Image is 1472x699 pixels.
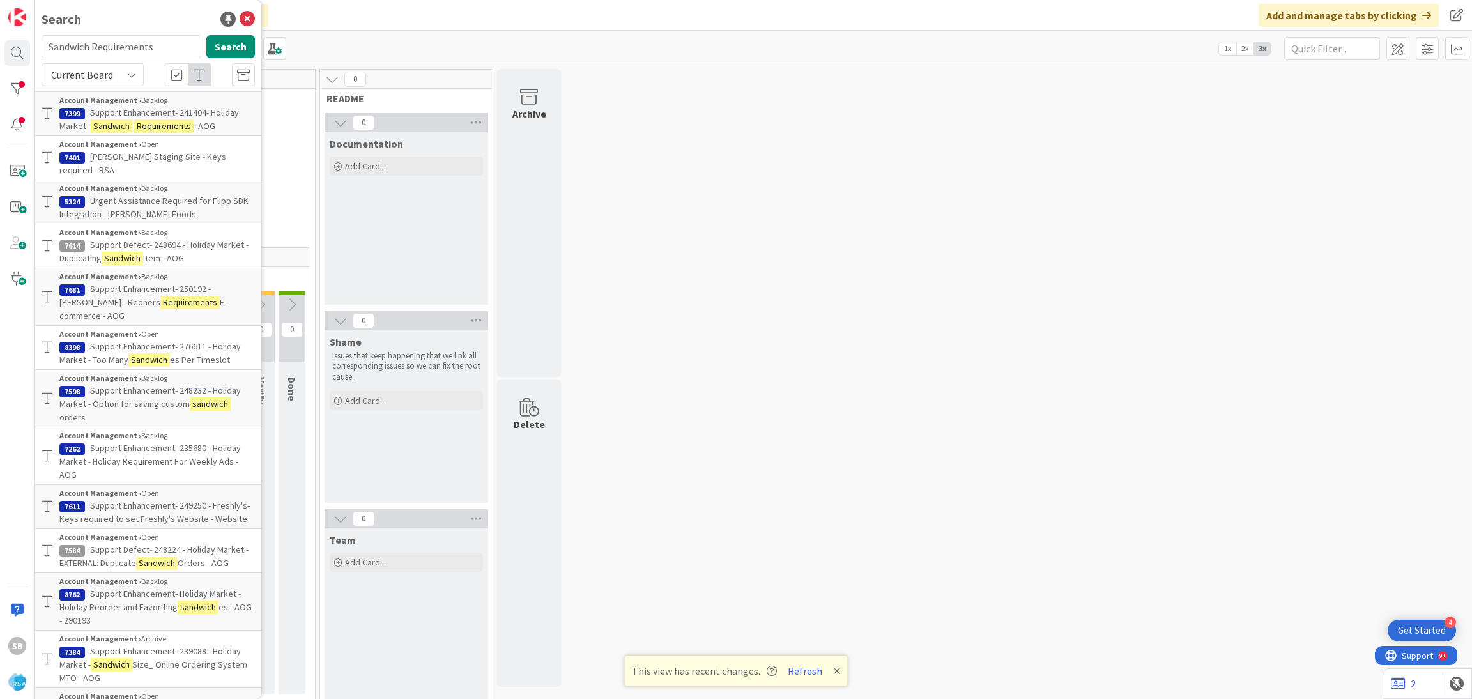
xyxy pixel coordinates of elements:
[59,328,255,340] div: Open
[128,353,170,367] mark: Sandwich
[190,397,231,411] mark: sandwich
[353,115,374,130] span: 0
[143,252,184,264] span: Item - AOG
[42,35,201,58] input: Search for title...
[8,637,26,655] div: SB
[59,240,85,252] div: 7614
[514,417,545,432] div: Delete
[59,152,85,164] div: 7401
[35,427,261,484] a: Account Management ›Backlog7262Support Enhancement- 235680 - Holiday Market - Holiday Requirement...
[51,68,113,81] span: Current Board
[512,106,546,121] div: Archive
[59,183,141,193] b: Account Management ›
[326,92,477,105] span: README
[35,180,261,224] a: Account Management ›Backlog5324Urgent Assistance Required for Flipp SDK Integration - [PERSON_NAM...
[1284,37,1380,60] input: Quick Filter...
[281,322,303,337] span: 0
[59,443,85,455] div: 7262
[59,108,85,119] div: 7399
[59,633,255,645] div: Archive
[59,532,141,542] b: Account Management ›
[59,588,241,613] span: Support Enhancement- Holiday Market - Holiday Reorder and Favoriting
[59,634,141,643] b: Account Management ›
[59,95,141,105] b: Account Management ›
[35,631,261,687] a: Account Management ›Archive7384Support Enhancement- 239088 - Holiday Market -SandwichSize_ Online...
[91,658,132,672] mark: Sandwich
[1219,42,1236,55] span: 1x
[59,271,255,282] div: Backlog
[59,139,255,150] div: Open
[35,369,261,427] a: Account Management ›Backlog7598Support Enhancement- 248232 - Holiday Market - Option for saving c...
[59,576,255,587] div: Backlog
[59,544,249,569] span: Support Defect- 248224 - Holiday Market - EXTERNAL: Duplicate
[332,351,480,382] p: Issues that keep happening that we link all corresponding issues so we can fix the root cause.
[35,572,261,631] a: Account Management ›Backlog8762Support Enhancement- Holiday Market - Holiday Reorder and Favoriti...
[353,313,374,328] span: 0
[59,195,249,220] span: Urgent Assistance Required for Flipp SDK Integration - [PERSON_NAME] Foods
[59,645,241,670] span: Support Enhancement- 239088 - Holiday Market -
[59,589,85,601] div: 8762
[35,136,261,180] a: Account Management ›Open7401[PERSON_NAME] Staging Site - Keys required - RSA
[59,227,141,237] b: Account Management ›
[1253,42,1271,55] span: 3x
[345,557,386,568] span: Add Card...
[632,663,777,679] span: This view has recent changes.
[59,272,141,281] b: Account Management ›
[59,283,211,308] span: Support Enhancement- 250192 - [PERSON_NAME] - Redners
[59,329,141,339] b: Account Management ›
[59,411,86,423] span: orders
[59,532,255,543] div: Open
[1445,617,1456,628] div: 4
[170,354,230,365] span: es Per Timeslot
[59,442,241,480] span: Support Enhancement- 235680 - Holiday Market - Holiday Requirement For Weekly Ads - AOG
[344,72,366,87] span: 0
[59,284,85,296] div: 7681
[194,120,215,132] span: - AOG
[353,511,374,526] span: 0
[345,160,386,172] span: Add Card...
[59,151,226,176] span: [PERSON_NAME] Staging Site - Keys required - RSA
[59,501,85,512] div: 7611
[178,557,229,569] span: Orders - AOG
[59,576,141,586] b: Account Management ›
[286,377,298,401] span: Done
[35,529,261,572] a: Account Management ›Open7584Support Defect- 248224 - Holiday Market - EXTERNAL: DuplicateSandwich...
[59,385,241,410] span: Support Enhancement- 248232 - Holiday Market - Option for saving custom
[59,139,141,149] b: Account Management ›
[330,534,356,546] span: Team
[59,373,141,383] b: Account Management ›
[102,252,143,265] mark: Sandwich
[35,484,261,529] a: Account Management ›Open7611Support Enhancement- 249250 - Freshly's- Keys required to set Freshly...
[59,500,250,525] span: Support Enhancement- 249250 - Freshly's- Keys required to set Freshly's Website - Website
[59,488,255,499] div: Open
[42,10,81,29] div: Search
[59,342,85,353] div: 8398
[59,647,85,658] div: 7384
[59,430,255,442] div: Backlog
[59,239,249,264] span: Support Defect- 248694 - Holiday Market - Duplicating
[59,196,85,208] div: 5324
[8,673,26,691] img: avatar
[1398,624,1446,637] div: Get Started
[59,107,239,132] span: Support Enhancement- 241404- Holiday Market -
[59,545,85,557] div: 7584
[783,663,827,679] button: Refresh
[59,373,255,384] div: Backlog
[35,91,261,136] a: Account Management ›Backlog7399Support Enhancement- 241404- Holiday Market -SandwichRequirements-...
[59,488,141,498] b: Account Management ›
[1236,42,1253,55] span: 2x
[35,224,261,268] a: Account Management ›Backlog7614Support Defect- 248694 - Holiday Market - DuplicatingSandwichItem ...
[1391,676,1416,691] a: 2
[1388,620,1456,641] div: Open Get Started checklist, remaining modules: 4
[59,386,85,397] div: 7598
[27,2,58,17] span: Support
[59,341,241,365] span: Support Enhancement- 276611 - Holiday Market - Too Many
[136,557,178,570] mark: Sandwich
[8,8,26,26] img: Visit kanbanzone.com
[134,119,194,133] mark: Requirements
[65,5,71,15] div: 9+
[330,137,403,150] span: Documentation
[59,183,255,194] div: Backlog
[1259,4,1439,27] div: Add and manage tabs by clicking
[35,326,261,369] a: Account Management ›Open8398Support Enhancement- 276611 - Holiday Market - Too ManySandwiches Per...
